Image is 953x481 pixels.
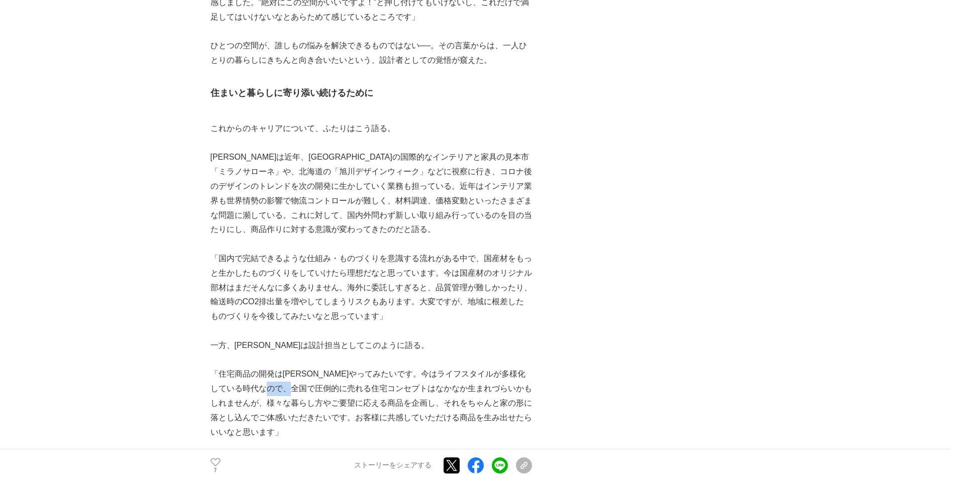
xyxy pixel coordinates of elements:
[210,86,532,100] h3: 住まいと暮らしに寄り添い続けるために
[210,252,532,324] p: 「国内で完結できるような仕組み・ものづくりを意識する流れがある中で、国産材をもっと生かしたものづくりをしていけたら理想だなと思っています。今は国産材のオリジナル部材はまだそんなに多くありません。...
[210,338,532,353] p: 一方、[PERSON_NAME]は設計担当としてこのように語る。
[210,150,532,237] p: [PERSON_NAME]は近年、[GEOGRAPHIC_DATA]の国際的なインテリアと家具の見本市「ミラノサローネ」や、北海道の「旭川デザインウィーク」などに視察に行き、コロナ後のデザインの...
[210,122,532,136] p: これからのキャリアについて、ふたりはこう語る。
[210,467,221,472] p: 7
[210,39,532,68] p: ひとつの空間が、誰しもの悩みを解決できるものではない──。その言葉からは、一人ひとりの暮らしにきちんと向き合いたいという、設計者としての覚悟が窺えた。
[354,461,432,470] p: ストーリーをシェアする
[210,367,532,439] p: 「住宅商品の開発は[PERSON_NAME]やってみたいです。今はライフスタイルが多様化している時代なので、全国で圧倒的に売れる住宅コンセプトはなかなか生まれづらいかもしれませんが、様々な暮らし...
